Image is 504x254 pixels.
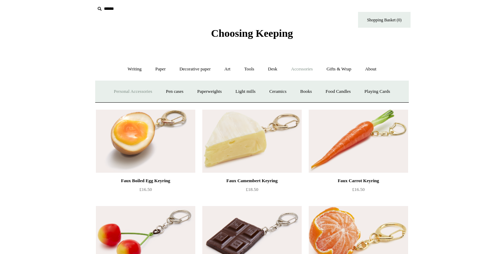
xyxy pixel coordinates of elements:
[309,110,408,173] a: Faux Carrot Keyring Faux Carrot Keyring
[310,177,406,185] div: Faux Carrot Keyring
[218,60,237,78] a: Art
[202,177,302,205] a: Faux Camembert Keyring £18.50
[211,33,293,38] a: Choosing Keeping
[202,110,302,173] a: Faux Camembert Keyring Faux Camembert Keyring
[294,82,318,101] a: Books
[107,82,158,101] a: Personal Accessories
[358,12,411,28] a: Shopping Basket (0)
[98,177,194,185] div: Faux Boiled Egg Keyring
[229,82,262,101] a: Light mills
[191,82,228,101] a: Paperweights
[96,177,195,205] a: Faux Boiled Egg Keyring £16.50
[149,60,172,78] a: Paper
[204,177,300,185] div: Faux Camembert Keyring
[246,187,258,192] span: £18.50
[96,110,195,173] a: Faux Boiled Egg Keyring Faux Boiled Egg Keyring
[352,187,365,192] span: £16.50
[285,60,319,78] a: Accessories
[173,60,217,78] a: Decorative paper
[160,82,190,101] a: Pen cases
[358,82,396,101] a: Playing Cards
[309,177,408,205] a: Faux Carrot Keyring £16.50
[359,60,383,78] a: About
[96,110,195,173] img: Faux Boiled Egg Keyring
[202,110,302,173] img: Faux Camembert Keyring
[319,82,357,101] a: Food Candles
[238,60,261,78] a: Tools
[309,110,408,173] img: Faux Carrot Keyring
[121,60,148,78] a: Writing
[320,60,358,78] a: Gifts & Wrap
[262,60,284,78] a: Desk
[139,187,152,192] span: £16.50
[211,27,293,39] span: Choosing Keeping
[263,82,293,101] a: Ceramics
